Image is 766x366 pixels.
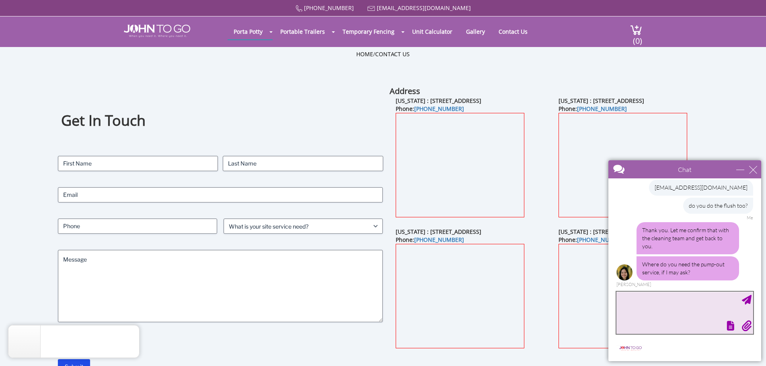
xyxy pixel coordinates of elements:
[630,25,642,35] img: cart a
[58,338,383,346] label: CAPTCHA
[375,50,410,58] a: Contact Us
[58,187,383,202] input: Email
[414,236,464,243] a: [PHONE_NUMBER]
[356,50,373,58] a: Home
[58,219,217,234] input: Phone
[559,228,674,235] b: [US_STATE] : [STREET_ADDRESS][US_STATE]
[633,29,642,46] span: (0)
[577,236,627,243] a: [PHONE_NUMBER]
[460,24,491,39] a: Gallery
[396,97,481,104] b: [US_STATE] : [STREET_ADDRESS]
[559,236,627,243] b: Phone:
[414,105,464,112] a: [PHONE_NUMBER]
[368,6,375,11] img: Mail
[396,105,464,112] b: Phone:
[304,4,354,12] a: [PHONE_NUMBER]
[61,111,380,131] h1: Get In Touch
[223,156,383,171] input: Last Name
[58,156,218,171] input: First Name
[356,50,410,58] ul: /
[396,236,464,243] b: Phone:
[604,155,766,366] iframe: Live Chat Box
[124,25,190,37] img: JOHN to go
[337,24,400,39] a: Temporary Fencing
[377,4,471,12] a: [EMAIL_ADDRESS][DOMAIN_NAME]
[559,105,627,112] b: Phone:
[228,24,269,39] a: Porta Potty
[493,24,534,39] a: Contact Us
[559,97,644,104] b: [US_STATE] : [STREET_ADDRESS]
[274,24,331,39] a: Portable Trailers
[577,105,627,112] a: [PHONE_NUMBER]
[390,86,420,96] b: Address
[296,5,302,12] img: Call
[396,228,481,235] b: [US_STATE] : [STREET_ADDRESS]
[406,24,458,39] a: Unit Calculator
